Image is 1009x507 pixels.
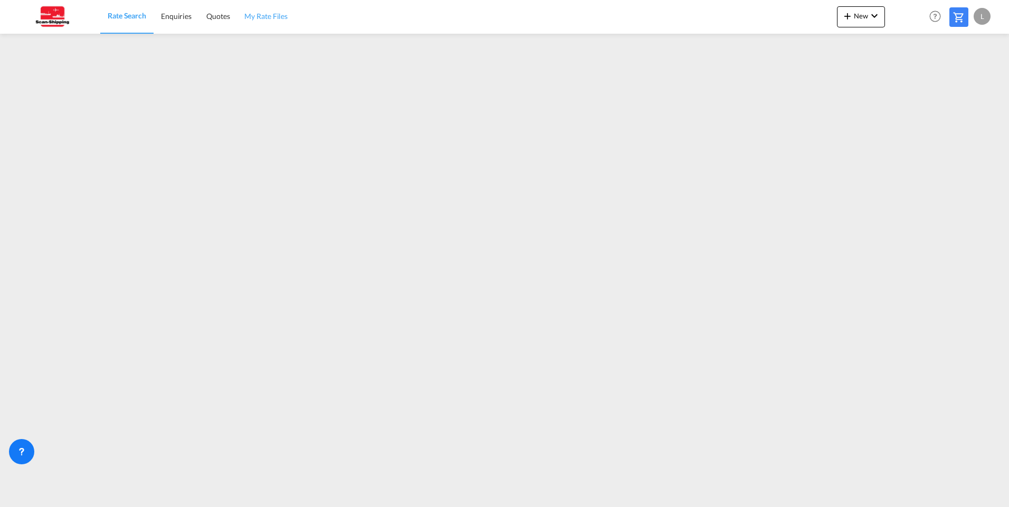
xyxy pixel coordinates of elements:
[868,9,881,22] md-icon: icon-chevron-down
[837,6,885,27] button: icon-plus 400-fgNewicon-chevron-down
[841,12,881,20] span: New
[108,11,146,20] span: Rate Search
[16,5,87,28] img: 123b615026f311ee80dabbd30bc9e10f.jpg
[974,8,991,25] div: l
[926,7,944,25] span: Help
[161,12,192,21] span: Enquiries
[926,7,949,26] div: Help
[206,12,230,21] span: Quotes
[841,9,854,22] md-icon: icon-plus 400-fg
[244,12,288,21] span: My Rate Files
